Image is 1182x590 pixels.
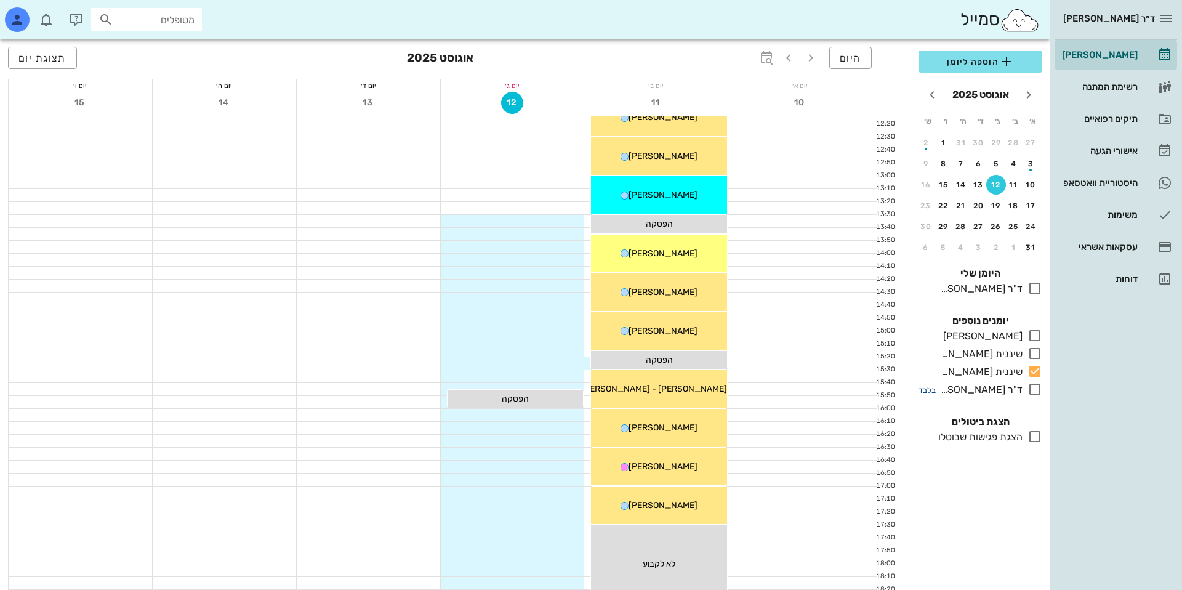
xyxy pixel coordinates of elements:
button: 22 [934,196,954,216]
div: 24 [1021,222,1041,231]
button: 16 [916,175,936,195]
div: 31 [1021,243,1041,252]
span: 11 [645,97,667,108]
div: 15:50 [872,390,898,401]
div: יום א׳ [728,79,872,92]
div: אישורי הגעה [1059,146,1138,156]
span: הפסקה [646,219,673,229]
div: 15 [934,180,954,189]
th: א׳ [1025,111,1041,132]
div: 12:30 [872,132,898,142]
div: יום ה׳ [153,79,296,92]
button: 14 [213,92,235,114]
a: [PERSON_NAME] [1055,40,1177,70]
div: 1 [1004,243,1024,252]
div: 7 [951,160,971,168]
div: 15:10 [872,339,898,349]
div: 23 [916,201,936,210]
div: ד"ר [PERSON_NAME] [936,382,1023,397]
div: 5 [934,243,954,252]
span: תג [36,10,44,17]
button: 3 [1021,154,1041,174]
div: 1 [934,139,954,147]
div: יום ג׳ [441,79,584,92]
div: 13:20 [872,196,898,207]
div: יום ד׳ [297,79,440,92]
div: 13 [969,180,989,189]
div: 14:10 [872,261,898,272]
th: ש׳ [920,111,936,132]
div: 10 [1021,180,1041,189]
button: 1 [934,133,954,153]
button: 9 [916,154,936,174]
button: 21 [951,196,971,216]
div: 9 [916,160,936,168]
a: תיקים רפואיים [1055,104,1177,134]
span: [PERSON_NAME] [629,422,698,433]
div: 31 [951,139,971,147]
div: 13:30 [872,209,898,220]
div: 18:00 [872,559,898,569]
div: 15:20 [872,352,898,362]
th: ד׳ [972,111,988,132]
a: עסקאות אשראי [1055,232,1177,262]
button: 30 [916,217,936,236]
button: 13 [357,92,379,114]
h4: היומן שלי [919,266,1042,281]
span: [PERSON_NAME] [629,248,698,259]
span: 10 [789,97,811,108]
div: 15:00 [872,326,898,336]
div: 26 [986,222,1006,231]
div: 27 [969,222,989,231]
button: 10 [789,92,811,114]
img: SmileCloud logo [1000,8,1040,33]
div: [PERSON_NAME] [1059,50,1138,60]
div: יום ו׳ [9,79,152,92]
div: 4 [1004,160,1024,168]
button: 29 [986,133,1006,153]
div: 29 [986,139,1006,147]
button: 14 [951,175,971,195]
div: משימות [1059,210,1138,220]
div: 13:00 [872,171,898,181]
button: 4 [951,238,971,257]
div: 30 [916,222,936,231]
div: 14:00 [872,248,898,259]
button: 10 [1021,175,1041,195]
button: 19 [986,196,1006,216]
button: 8 [934,154,954,174]
button: 5 [986,154,1006,174]
h4: יומנים נוספים [919,313,1042,328]
div: 20 [969,201,989,210]
button: 27 [1021,133,1041,153]
button: אוגוסט 2025 [947,83,1014,107]
button: 1 [1004,238,1024,257]
div: סמייל [960,7,1040,33]
div: ד"ר [PERSON_NAME] [936,281,1023,296]
div: 3 [1021,160,1041,168]
span: [PERSON_NAME] - [PERSON_NAME] [581,384,727,394]
div: 16:50 [872,468,898,479]
div: 13:10 [872,184,898,194]
div: 15:40 [872,378,898,388]
div: 22 [934,201,954,210]
button: 31 [951,133,971,153]
div: [PERSON_NAME] [938,329,1023,344]
span: [PERSON_NAME] [629,461,698,472]
div: 6 [916,243,936,252]
span: [PERSON_NAME] [629,500,698,511]
div: 30 [969,139,989,147]
button: 2 [916,133,936,153]
a: דוחות [1055,264,1177,294]
div: 14:20 [872,274,898,285]
button: 11 [1004,175,1024,195]
div: 28 [951,222,971,231]
div: 14 [951,180,971,189]
div: 16 [916,180,936,189]
span: הוספה ליומן [928,54,1032,69]
button: 12 [501,92,523,114]
div: 12:50 [872,158,898,168]
h4: הצגת ביטולים [919,414,1042,429]
div: עסקאות אשראי [1059,242,1138,252]
button: 4 [1004,154,1024,174]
